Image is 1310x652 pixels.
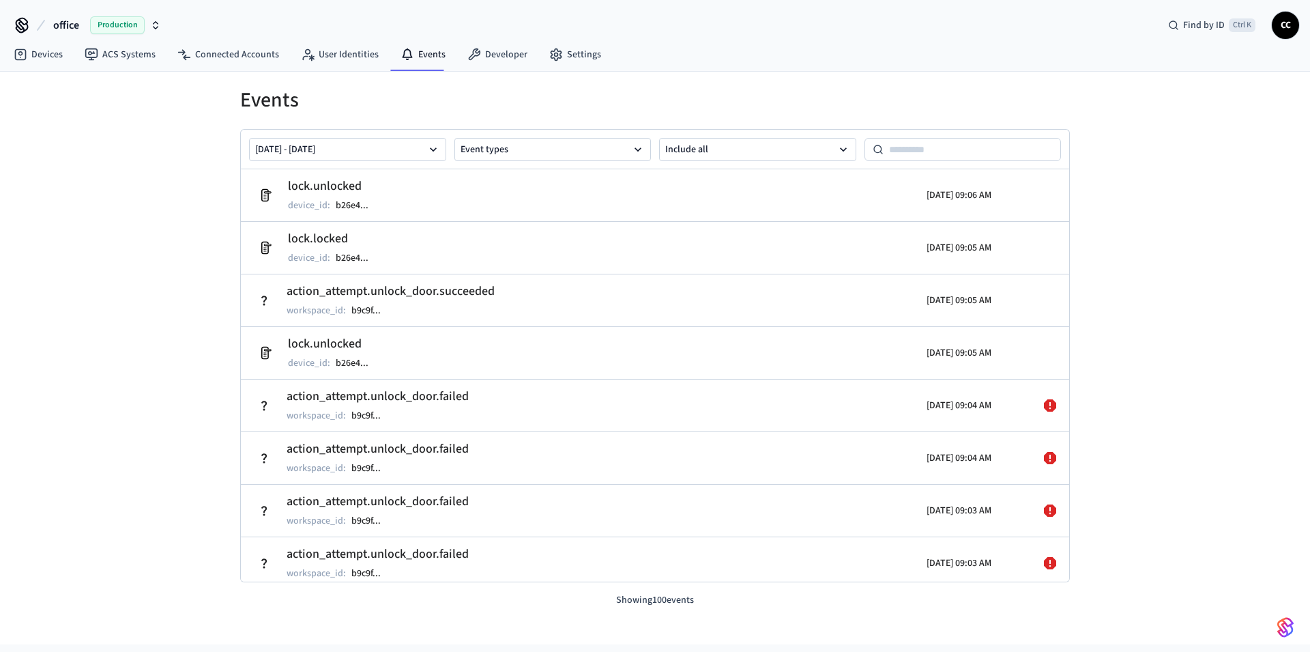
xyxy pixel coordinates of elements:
[927,504,991,518] p: [DATE] 09:03 AM
[659,138,856,161] button: Include all
[287,545,469,564] h2: action_attempt.unlock_door.failed
[53,17,79,33] span: office
[288,199,330,212] p: device_id :
[74,42,166,67] a: ACS Systems
[1272,12,1299,39] button: CC
[3,42,74,67] a: Devices
[287,282,495,301] h2: action_attempt.unlock_door.succeeded
[927,556,991,570] p: [DATE] 09:03 AM
[349,302,394,319] button: b9c9f...
[166,42,290,67] a: Connected Accounts
[288,335,382,354] h2: lock.unlocked
[927,188,991,202] p: [DATE] 09:06 AM
[927,294,991,307] p: [DATE] 09:05 AM
[1157,13,1266,38] div: Find by IDCtrl K
[287,440,469,459] h2: action_attempt.unlock_door.failed
[454,138,652,161] button: Event types
[349,460,394,477] button: b9c9f...
[287,387,469,406] h2: action_attempt.unlock_door.failed
[927,399,991,412] p: [DATE] 09:04 AM
[1229,18,1255,32] span: Ctrl K
[288,229,382,249] h2: lock.locked
[240,88,1070,113] h1: Events
[927,241,991,255] p: [DATE] 09:05 AM
[240,593,1070,608] p: Showing 100 events
[333,250,382,266] button: b26e4...
[538,42,612,67] a: Settings
[333,197,382,214] button: b26e4...
[287,409,346,423] p: workspace_id :
[288,251,330,265] p: device_id :
[456,42,538,67] a: Developer
[288,177,382,196] h2: lock.unlocked
[287,514,346,528] p: workspace_id :
[349,408,394,424] button: b9c9f...
[288,356,330,370] p: device_id :
[287,462,346,475] p: workspace_id :
[249,138,446,161] button: [DATE] - [DATE]
[333,355,382,371] button: b26e4...
[390,42,456,67] a: Events
[1273,13,1298,38] span: CC
[349,565,394,582] button: b9c9f...
[287,304,346,317] p: workspace_id :
[1183,18,1225,32] span: Find by ID
[927,346,991,360] p: [DATE] 09:05 AM
[290,42,390,67] a: User Identities
[90,16,145,34] span: Production
[927,451,991,465] p: [DATE] 09:04 AM
[287,567,346,580] p: workspace_id :
[1277,616,1294,638] img: SeamLogoGradient.69752ec5.svg
[287,492,469,511] h2: action_attempt.unlock_door.failed
[349,513,394,529] button: b9c9f...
